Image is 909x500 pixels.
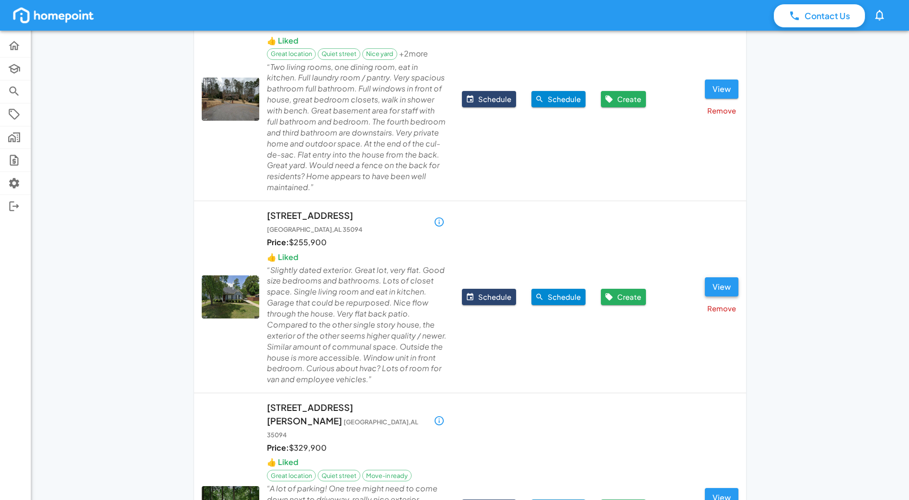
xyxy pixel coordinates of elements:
p: “ Slightly dated exterior. Great lot, very flat. Good size bedrooms and bathrooms. Lots of closet... [267,265,447,386]
button: Remove [705,300,738,317]
p: $ 329,900 [267,443,327,454]
button: Schedule [531,289,586,305]
button: Create [601,91,646,107]
button: Schedule [462,91,516,107]
button: Remove [705,102,738,119]
p: 👍 Liked [267,252,299,263]
p: 👍 Liked [267,35,299,46]
p: “ Two living rooms, one dining room, eat in kitchen. Full laundry room / pantry. Very spacious ba... [267,62,447,193]
p: [STREET_ADDRESS] [267,209,428,235]
button: View [705,277,738,296]
img: streetview [202,78,259,121]
span: Quiet street [318,49,360,58]
b: Price: [267,443,289,453]
span: Great location [267,471,315,480]
p: $ 255,900 [267,237,327,248]
button: Schedule [462,289,516,305]
p: + 2 more [399,48,428,60]
span: Quiet street [318,471,360,480]
p: [STREET_ADDRESS][PERSON_NAME] [267,401,428,440]
b: Price: [267,237,289,247]
span: Nice yard [363,49,397,58]
button: View [705,80,738,99]
img: streetview [202,275,259,318]
p: Contact Us [805,10,850,22]
button: Schedule [531,91,586,107]
span: Move-in ready [363,471,411,480]
img: homepoint_logo_white.png [12,6,95,25]
p: 👍 Liked [267,457,299,468]
span: Great location [267,49,315,58]
span: [GEOGRAPHIC_DATA] , AL 35094 [267,226,362,233]
button: Create [601,289,646,305]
